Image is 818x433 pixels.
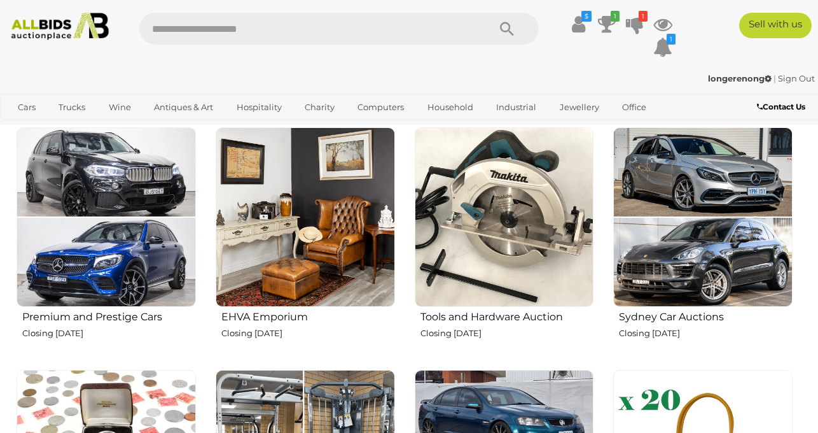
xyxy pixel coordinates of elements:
a: Industrial [488,97,544,118]
a: longerenong [708,73,773,83]
a: Premium and Prestige Cars Closing [DATE] [16,127,196,360]
strong: longerenong [708,73,772,83]
i: 1 [667,34,676,45]
img: Allbids.com.au [6,13,114,40]
img: Sydney Car Auctions [613,127,793,307]
a: Hospitality [228,97,290,118]
img: Tools and Hardware Auction [415,127,594,307]
a: Trucks [50,97,94,118]
a: Sign Out [778,73,815,83]
a: EHVA Emporium Closing [DATE] [215,127,395,360]
p: Closing [DATE] [221,326,395,341]
h2: Premium and Prestige Cars [22,308,196,323]
a: Contact Us [757,100,808,114]
a: Office [614,97,655,118]
h2: Sydney Car Auctions [619,308,793,323]
a: Tools and Hardware Auction Closing [DATE] [414,127,594,360]
a: Antiques & Art [146,97,221,118]
p: Closing [DATE] [619,326,793,341]
a: $ [569,13,588,36]
a: Cars [10,97,44,118]
a: [GEOGRAPHIC_DATA] [59,118,165,139]
a: Sydney Car Auctions Closing [DATE] [613,127,793,360]
a: Charity [296,97,343,118]
a: Computers [349,97,412,118]
a: Sports [10,118,52,139]
p: Closing [DATE] [22,326,196,341]
h2: Tools and Hardware Auction [420,308,594,323]
i: 1 [639,11,648,22]
a: 1 [653,36,672,59]
button: Search [475,13,539,45]
a: Household [419,97,482,118]
span: | [773,73,776,83]
img: EHVA Emporium [216,127,395,307]
i: 1 [611,11,620,22]
a: 1 [597,13,616,36]
h2: EHVA Emporium [221,308,395,323]
a: 1 [625,13,644,36]
i: $ [581,11,592,22]
img: Premium and Prestige Cars [17,127,196,307]
a: Jewellery [551,97,607,118]
b: Contact Us [757,102,805,111]
p: Closing [DATE] [420,326,594,341]
a: Sell with us [739,13,812,38]
a: Wine [101,97,139,118]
